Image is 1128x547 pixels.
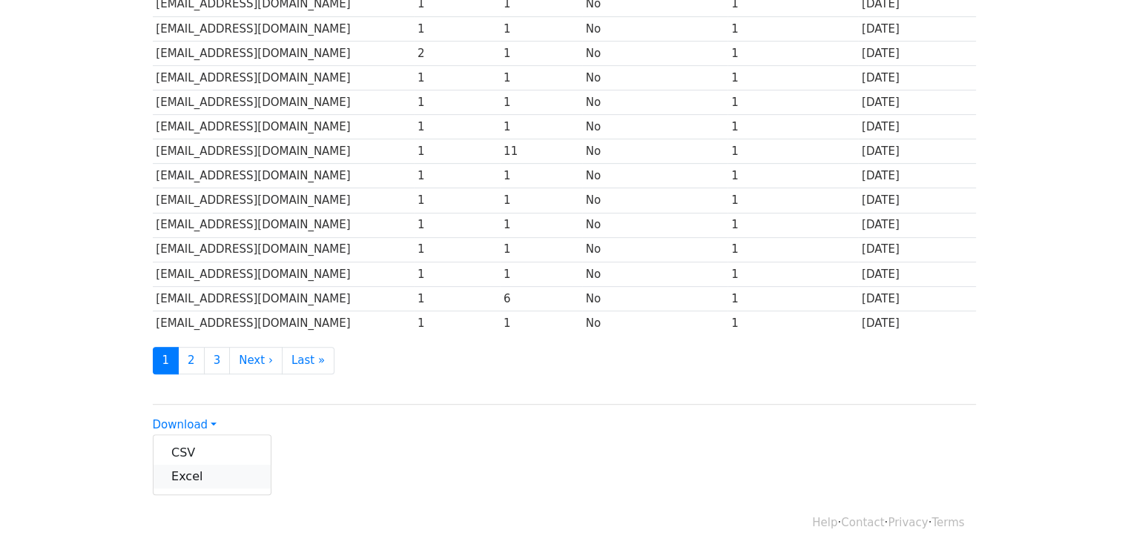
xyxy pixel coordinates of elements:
td: [EMAIL_ADDRESS][DOMAIN_NAME] [153,16,415,41]
a: Terms [931,516,964,529]
td: 1 [728,311,858,335]
td: [EMAIL_ADDRESS][DOMAIN_NAME] [153,286,415,311]
a: 3 [204,347,231,374]
td: 1 [728,237,858,262]
a: Excel [154,465,271,488]
td: [DATE] [858,188,975,213]
td: No [582,262,728,286]
td: [DATE] [858,311,975,335]
td: [DATE] [858,213,975,237]
td: No [582,41,728,65]
td: [DATE] [858,262,975,286]
td: No [582,213,728,237]
td: 1 [414,16,500,41]
td: 1 [414,90,500,115]
td: 1 [728,115,858,139]
td: 1 [414,65,500,90]
td: [EMAIL_ADDRESS][DOMAIN_NAME] [153,237,415,262]
td: 1 [500,115,582,139]
td: 1 [414,262,500,286]
a: Next › [229,347,283,374]
td: [EMAIL_ADDRESS][DOMAIN_NAME] [153,262,415,286]
a: Help [812,516,837,529]
td: 1 [414,164,500,188]
td: [DATE] [858,65,975,90]
td: [DATE] [858,139,975,164]
td: [EMAIL_ADDRESS][DOMAIN_NAME] [153,139,415,164]
td: 2 [414,41,500,65]
iframe: Chat Widget [1054,476,1128,547]
td: 11 [500,139,582,164]
td: 1 [500,16,582,41]
td: [DATE] [858,16,975,41]
a: Download [153,418,217,431]
td: [EMAIL_ADDRESS][DOMAIN_NAME] [153,115,415,139]
td: 1 [414,188,500,213]
td: 1 [728,164,858,188]
td: No [582,139,728,164]
td: No [582,16,728,41]
td: No [582,286,728,311]
td: [EMAIL_ADDRESS][DOMAIN_NAME] [153,213,415,237]
td: [EMAIL_ADDRESS][DOMAIN_NAME] [153,90,415,115]
td: 1 [500,65,582,90]
td: [DATE] [858,115,975,139]
td: 1 [500,41,582,65]
td: 1 [414,213,500,237]
td: [EMAIL_ADDRESS][DOMAIN_NAME] [153,311,415,335]
td: [DATE] [858,237,975,262]
td: No [582,164,728,188]
td: 1 [728,65,858,90]
a: 2 [178,347,205,374]
td: 1 [500,237,582,262]
td: 1 [414,311,500,335]
td: 1 [414,139,500,164]
a: Contact [841,516,884,529]
td: 1 [500,188,582,213]
td: No [582,115,728,139]
td: [DATE] [858,286,975,311]
td: [DATE] [858,90,975,115]
td: [EMAIL_ADDRESS][DOMAIN_NAME] [153,65,415,90]
td: 1 [728,16,858,41]
td: 1 [500,213,582,237]
td: [DATE] [858,41,975,65]
td: 1 [414,237,500,262]
td: 1 [500,164,582,188]
a: 1 [153,347,179,374]
td: 1 [728,41,858,65]
td: No [582,311,728,335]
td: [EMAIL_ADDRESS][DOMAIN_NAME] [153,41,415,65]
td: 1 [500,90,582,115]
td: [EMAIL_ADDRESS][DOMAIN_NAME] [153,164,415,188]
td: No [582,90,728,115]
td: 1 [728,286,858,311]
td: No [582,237,728,262]
td: 1 [728,139,858,164]
td: 1 [414,286,500,311]
td: 1 [728,188,858,213]
td: 1 [414,115,500,139]
td: [DATE] [858,164,975,188]
td: 1 [728,90,858,115]
a: CSV [154,441,271,465]
td: 1 [728,213,858,237]
td: 1 [500,311,582,335]
a: Last » [282,347,334,374]
td: 6 [500,286,582,311]
td: 1 [728,262,858,286]
td: 1 [500,262,582,286]
td: No [582,65,728,90]
a: Privacy [888,516,928,529]
td: [EMAIL_ADDRESS][DOMAIN_NAME] [153,188,415,213]
td: No [582,188,728,213]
